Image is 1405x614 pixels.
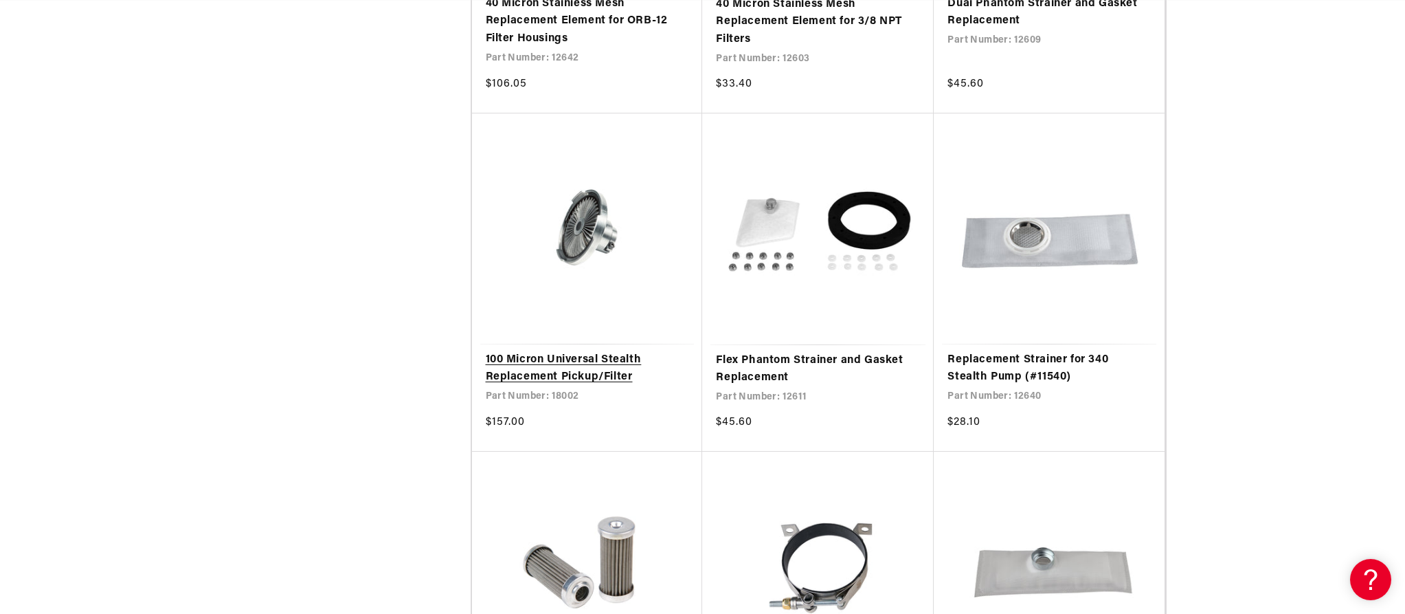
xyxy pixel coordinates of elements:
a: 100 Micron Universal Stealth Replacement Pickup/Filter [486,351,689,386]
a: Replacement Strainer for 340 Stealth Pump (#11540) [947,351,1151,386]
a: Flex Phantom Strainer and Gasket Replacement [716,352,920,387]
